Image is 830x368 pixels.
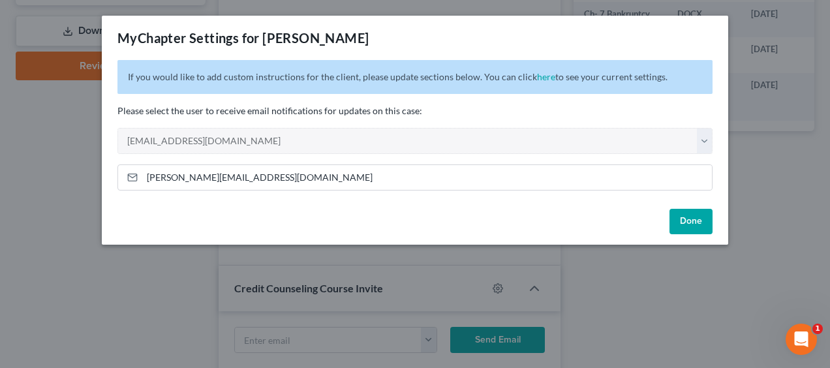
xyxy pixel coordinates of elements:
[669,209,713,235] button: Done
[117,29,369,47] div: MyChapter Settings for [PERSON_NAME]
[786,324,817,355] iframe: Intercom live chat
[142,165,712,190] input: Enter email...
[128,71,482,82] span: If you would like to add custom instructions for the client, please update sections below.
[537,71,555,82] a: here
[117,104,713,117] p: Please select the user to receive email notifications for updates on this case:
[812,324,823,334] span: 1
[484,71,668,82] span: You can click to see your current settings.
